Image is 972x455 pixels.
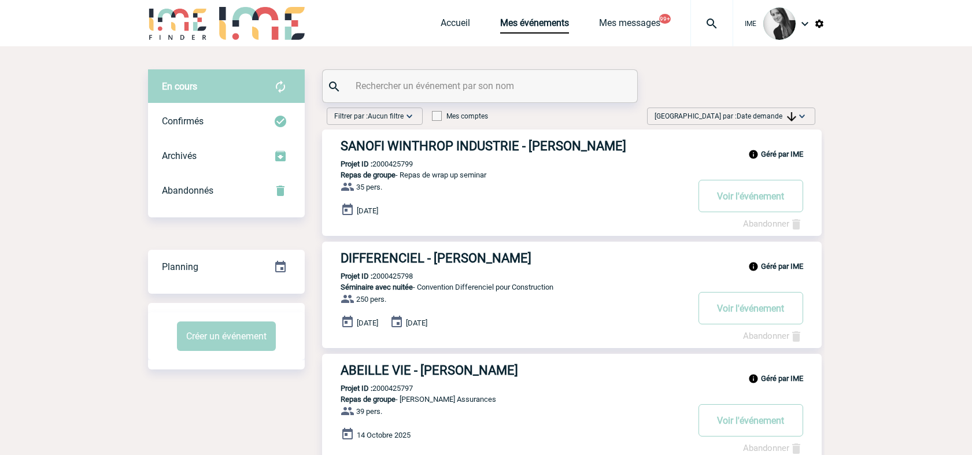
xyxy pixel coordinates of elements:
a: SANOFI WINTHROP INDUSTRIE - [PERSON_NAME] [322,139,822,153]
p: - Repas de wrap up seminar [322,171,688,179]
span: [DATE] [357,206,378,215]
span: 14 Octobre 2025 [357,431,411,439]
span: Séminaire avec nuitée [341,283,413,291]
button: Voir l'événement [698,180,803,212]
span: [GEOGRAPHIC_DATA] par : [655,110,796,122]
span: [DATE] [406,319,427,327]
a: Abandonner [743,443,803,453]
span: Abandonnés [162,185,213,196]
b: Projet ID : [341,160,372,168]
b: Géré par IME [761,150,803,158]
span: Date demande [737,112,796,120]
img: info_black_24dp.svg [748,261,759,272]
a: Mes messages [599,17,660,34]
a: Mes événements [500,17,569,34]
a: ABEILLE VIE - [PERSON_NAME] [322,363,822,378]
img: info_black_24dp.svg [748,373,759,384]
h3: ABEILLE VIE - [PERSON_NAME] [341,363,688,378]
span: [DATE] [357,319,378,327]
input: Rechercher un événement par son nom [353,77,610,94]
a: DIFFERENCIEL - [PERSON_NAME] [322,251,822,265]
button: Voir l'événement [698,404,803,436]
span: 35 pers. [356,183,382,191]
span: En cours [162,81,197,92]
p: - Convention Differenciel pour Construction [322,283,688,291]
p: 2000425798 [322,272,413,280]
div: Retrouvez ici tous les événements que vous avez décidé d'archiver [148,139,305,173]
span: 39 pers. [356,407,382,416]
h3: SANOFI WINTHROP INDUSTRIE - [PERSON_NAME] [341,139,688,153]
label: Mes comptes [432,112,488,120]
b: Géré par IME [761,262,803,271]
span: Aucun filtre [368,112,404,120]
h3: DIFFERENCIEL - [PERSON_NAME] [341,251,688,265]
b: Projet ID : [341,272,372,280]
b: Géré par IME [761,374,803,383]
img: baseline_expand_more_white_24dp-b.png [796,110,808,122]
span: 250 pers. [356,295,386,304]
p: - [PERSON_NAME] Assurances [322,395,688,404]
span: Repas de groupe [341,171,396,179]
div: Retrouvez ici tous vos évènements avant confirmation [148,69,305,104]
b: Projet ID : [341,384,372,393]
span: Filtrer par : [334,110,404,122]
a: Accueil [441,17,470,34]
p: 2000425799 [322,160,413,168]
span: Repas de groupe [341,395,396,404]
button: 99+ [659,14,671,24]
p: 2000425797 [322,384,413,393]
img: arrow_downward.png [787,112,796,121]
div: Retrouvez ici tous vos événements annulés [148,173,305,208]
img: 101050-0.jpg [763,8,796,40]
img: baseline_expand_more_white_24dp-b.png [404,110,415,122]
span: IME [745,20,756,28]
a: Abandonner [743,219,803,229]
img: IME-Finder [148,7,208,40]
button: Voir l'événement [698,292,803,324]
span: Confirmés [162,116,204,127]
div: Retrouvez ici tous vos événements organisés par date et état d'avancement [148,250,305,284]
button: Créer un événement [177,321,276,351]
a: Planning [148,249,305,283]
img: info_black_24dp.svg [748,149,759,160]
span: Planning [162,261,198,272]
span: Archivés [162,150,197,161]
a: Abandonner [743,331,803,341]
